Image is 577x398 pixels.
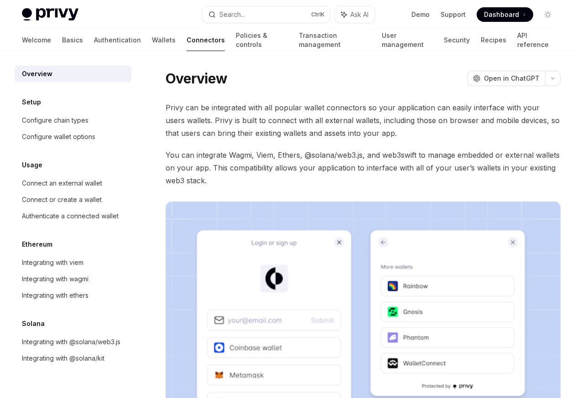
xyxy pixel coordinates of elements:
a: Recipes [481,29,506,51]
a: Demo [411,10,430,19]
h1: Overview [166,70,227,87]
a: User management [382,29,433,51]
div: Configure wallet options [22,131,95,142]
span: Ctrl K [311,11,325,18]
div: Connect an external wallet [22,178,102,189]
div: Integrating with @solana/web3.js [22,336,120,347]
a: Support [441,10,466,19]
h5: Setup [22,97,41,108]
a: Connect or create a wallet [15,191,131,208]
div: Integrating with ethers [22,290,88,301]
h5: Usage [22,160,42,171]
a: Connectors [187,29,225,51]
a: Connect an external wallet [15,175,131,191]
a: Integrating with wagmi [15,271,131,287]
a: Authenticate a connected wallet [15,208,131,224]
a: Dashboard [477,7,533,22]
span: You can integrate Wagmi, Viem, Ethers, @solana/web3.js, and web3swift to manage embedded or exter... [166,149,561,187]
div: Integrating with @solana/kit [22,353,104,364]
div: Overview [22,68,52,79]
a: Transaction management [299,29,371,51]
button: Open in ChatGPT [467,71,545,86]
h5: Solana [22,318,45,329]
img: light logo [22,8,78,21]
a: Integrating with viem [15,254,131,271]
div: Connect or create a wallet [22,194,102,205]
a: Integrating with @solana/web3.js [15,334,131,350]
a: Authentication [94,29,141,51]
a: Integrating with ethers [15,287,131,304]
a: Security [444,29,470,51]
span: Privy can be integrated with all popular wallet connectors so your application can easily interfa... [166,101,561,140]
div: Integrating with wagmi [22,274,88,284]
span: Ask AI [350,10,369,19]
div: Authenticate a connected wallet [22,211,119,222]
button: Ask AI [335,6,375,23]
a: Basics [62,29,83,51]
button: Search...CtrlK [202,6,330,23]
a: Policies & controls [236,29,288,51]
span: Open in ChatGPT [484,74,540,83]
a: Overview [15,66,131,82]
a: Integrating with @solana/kit [15,350,131,367]
div: Configure chain types [22,115,88,126]
a: Configure wallet options [15,129,131,145]
div: Integrating with viem [22,257,83,268]
span: Dashboard [484,10,519,19]
button: Toggle dark mode [541,7,555,22]
a: Wallets [152,29,176,51]
a: Configure chain types [15,112,131,129]
h5: Ethereum [22,239,52,250]
a: Welcome [22,29,51,51]
a: API reference [517,29,555,51]
div: Search... [219,9,245,20]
